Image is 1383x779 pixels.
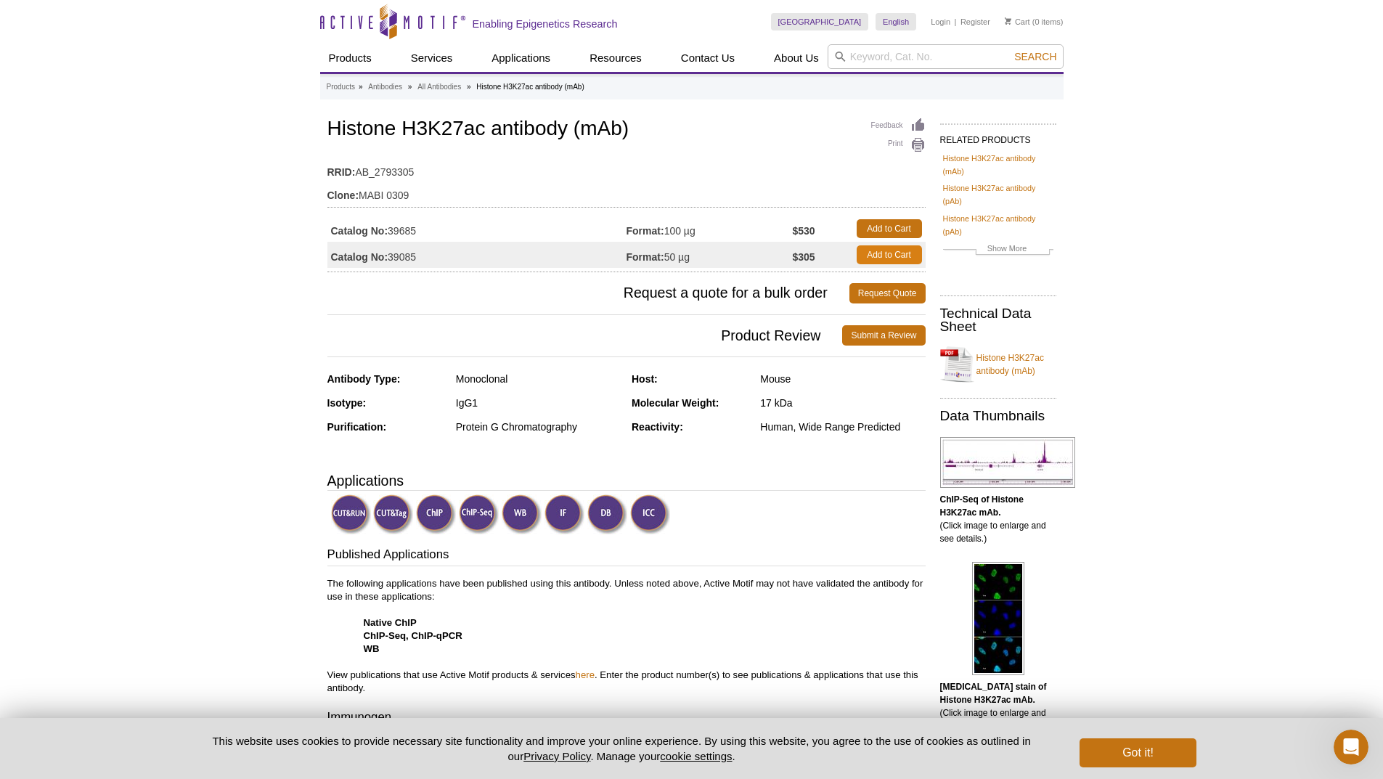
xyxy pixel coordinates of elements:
img: Histone H3K27ac antibody (mAb) tested by immunofluorescence. [972,562,1024,675]
h3: Published Applications [327,546,926,566]
li: » [408,83,412,91]
div: Monoclonal [456,372,621,386]
strong: $530 [792,224,815,237]
img: Dot Blot Validated [587,494,627,534]
p: The following applications have been published using this antibody. Unless noted above, Active Mo... [327,577,926,695]
iframe: Intercom live chat [1334,730,1368,764]
img: Western Blot Validated [502,494,542,534]
li: (0 items) [1005,13,1064,30]
p: (Click image to enlarge and see details.) [940,680,1056,733]
strong: $305 [792,250,815,264]
p: (Click image to enlarge and see details.) [940,493,1056,545]
td: 39085 [327,242,627,268]
div: 17 kDa [760,396,925,409]
strong: ChIP-Seq, ChIP-qPCR [364,630,462,641]
img: Immunofluorescence Validated [544,494,584,534]
a: Histone H3K27ac antibody (mAb) [940,343,1056,386]
strong: Catalog No: [331,250,388,264]
td: 50 µg [627,242,793,268]
a: Resources [581,44,650,72]
h2: Data Thumbnails [940,409,1056,423]
a: All Antibodies [417,81,461,94]
img: CUT&RUN Validated [331,494,371,534]
a: Privacy Policy [523,750,590,762]
strong: Host: [632,373,658,385]
button: Got it! [1080,738,1196,767]
a: Print [871,137,926,153]
div: IgG1 [456,396,621,409]
a: Add to Cart [857,245,922,264]
a: Histone H3K27ac antibody (mAb) [943,152,1053,178]
strong: Native ChIP [364,617,417,628]
strong: Catalog No: [331,224,388,237]
a: Products [320,44,380,72]
img: ChIP Validated [416,494,456,534]
strong: Antibody Type: [327,373,401,385]
button: cookie settings [660,750,732,762]
a: English [876,13,916,30]
img: Immunocytochemistry Validated [630,494,670,534]
a: Submit a Review [842,325,925,346]
a: About Us [765,44,828,72]
a: Feedback [871,118,926,134]
div: Mouse [760,372,925,386]
td: MABI 0309 [327,180,926,203]
a: Request Quote [849,283,926,303]
h2: Technical Data Sheet [940,307,1056,333]
span: Request a quote for a bulk order [327,283,849,303]
a: Products [327,81,355,94]
a: Contact Us [672,44,743,72]
span: Product Review [327,325,843,346]
a: Histone H3K27ac antibody (pAb) [943,212,1053,238]
a: Register [960,17,990,27]
strong: Reactivity: [632,421,683,433]
span: Search [1014,51,1056,62]
a: Applications [483,44,559,72]
li: | [955,13,957,30]
td: 39685 [327,216,627,242]
strong: Format: [627,224,664,237]
a: here [576,669,595,680]
td: AB_2793305 [327,157,926,180]
a: Add to Cart [857,219,922,238]
img: CUT&Tag Validated [373,494,413,534]
strong: Purification: [327,421,387,433]
a: Show More [943,242,1053,258]
li: » [467,83,471,91]
p: This website uses cookies to provide necessary site functionality and improve your online experie... [187,733,1056,764]
button: Search [1010,50,1061,63]
div: Protein G Chromatography [456,420,621,433]
b: ChIP-Seq of Histone H3K27ac mAb. [940,494,1024,518]
strong: Molecular Weight: [632,397,719,409]
h3: Immunogen [327,709,926,729]
strong: Format: [627,250,664,264]
img: Histone H3K27ac antibody (mAb) tested by ChIP-Seq. [940,437,1075,488]
a: Login [931,17,950,27]
a: Antibodies [368,81,402,94]
img: ChIP-Seq Validated [459,494,499,534]
img: Your Cart [1005,17,1011,25]
strong: WB [364,643,380,654]
h3: Applications [327,470,926,492]
div: Human, Wide Range Predicted [760,420,925,433]
input: Keyword, Cat. No. [828,44,1064,69]
li: Histone H3K27ac antibody (mAb) [476,83,584,91]
li: » [359,83,363,91]
h2: RELATED PRODUCTS [940,123,1056,150]
strong: Clone: [327,189,359,202]
strong: Isotype: [327,397,367,409]
a: Cart [1005,17,1030,27]
a: Histone H3K27ac antibody (pAb) [943,182,1053,208]
a: Services [402,44,462,72]
td: 100 µg [627,216,793,242]
a: [GEOGRAPHIC_DATA] [771,13,869,30]
strong: RRID: [327,166,356,179]
b: [MEDICAL_DATA] stain of Histone H3K27ac mAb. [940,682,1047,705]
h1: Histone H3K27ac antibody (mAb) [327,118,926,142]
h2: Enabling Epigenetics Research [473,17,618,30]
